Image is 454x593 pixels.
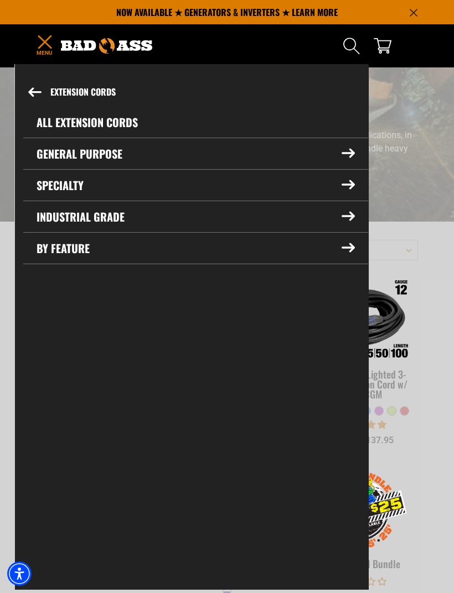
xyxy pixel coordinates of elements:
summary: Industrial Grade [23,201,368,232]
summary: Menu [36,33,53,59]
summary: Specialty [23,170,368,201]
summary: By Feature [23,233,368,264]
img: Bad Ass Extension Cords [61,38,152,54]
a: Outdoor Cord Bundle Outdoor Cord Bundle [302,476,418,575]
summary: Search [343,37,360,55]
a: All Extension Cords [23,107,368,138]
div: Accessibility Menu [7,561,32,586]
summary: General Purpose [23,138,368,169]
span: Menu [36,49,53,57]
button: Extension Cords [15,77,368,107]
a: Outdoor Dual Lighted 3-Outlet Extension Cord w/ Safety CGM Outdoor Dual Lighted 3-Outlet Extensio... [302,287,418,406]
a: cart [374,37,391,55]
